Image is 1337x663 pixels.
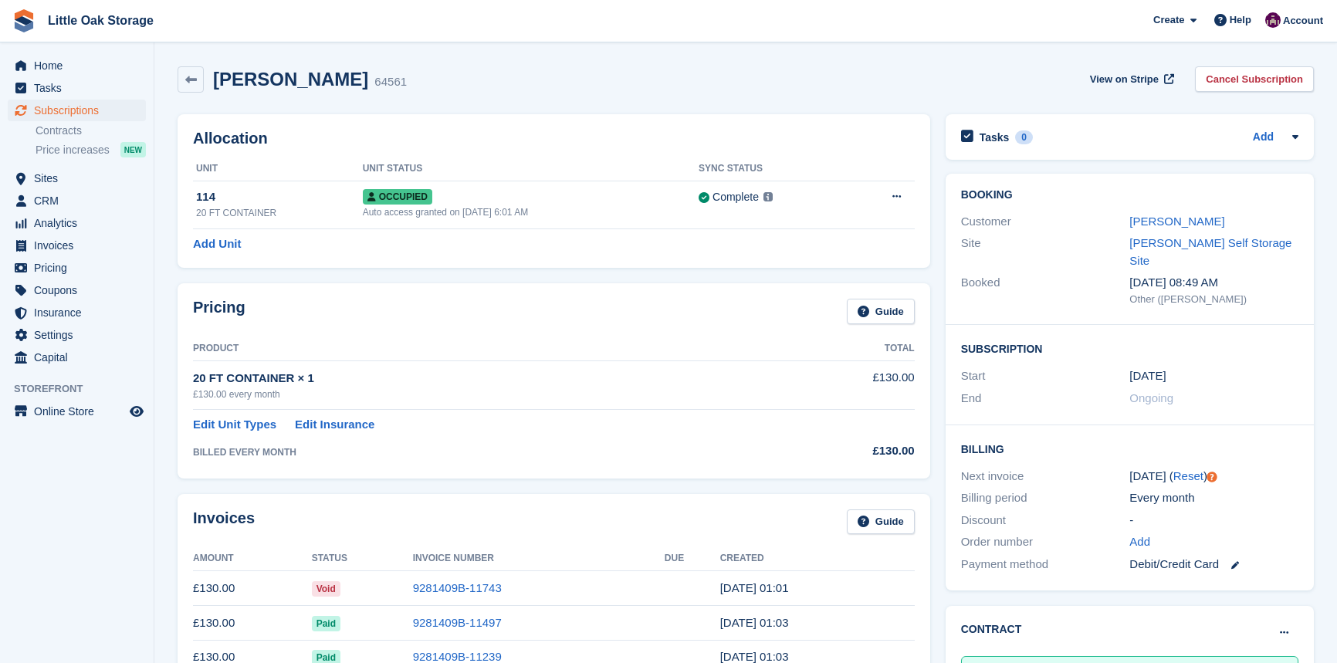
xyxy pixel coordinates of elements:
[1129,489,1298,507] div: Every month
[34,324,127,346] span: Settings
[312,546,413,571] th: Status
[193,445,780,459] div: BILLED EVERY MONTH
[961,235,1130,269] div: Site
[720,616,789,629] time: 2025-07-10 00:03:42 UTC
[374,73,407,91] div: 64561
[295,416,374,434] a: Edit Insurance
[1205,470,1219,484] div: Tooltip anchor
[8,302,146,323] a: menu
[12,9,36,32] img: stora-icon-8386f47178a22dfd0bd8f6a31ec36ba5ce8667c1dd55bd0f319d3a0aa187defe.svg
[413,546,665,571] th: Invoice Number
[847,299,915,324] a: Guide
[8,235,146,256] a: menu
[961,468,1130,485] div: Next invoice
[34,212,127,234] span: Analytics
[193,370,780,387] div: 20 FT CONTAINER × 1
[413,581,502,594] a: 9281409B-11743
[961,340,1298,356] h2: Subscription
[780,360,915,409] td: £130.00
[961,274,1130,306] div: Booked
[127,402,146,421] a: Preview store
[1129,367,1166,385] time: 2024-12-10 00:00:00 UTC
[36,143,110,157] span: Price increases
[312,581,340,597] span: Void
[961,441,1298,456] h2: Billing
[1090,72,1159,87] span: View on Stripe
[8,257,146,279] a: menu
[847,509,915,535] a: Guide
[312,616,340,631] span: Paid
[196,188,363,206] div: 114
[193,416,276,434] a: Edit Unit Types
[1129,236,1291,267] a: [PERSON_NAME] Self Storage Site
[961,512,1130,529] div: Discount
[193,235,241,253] a: Add Unit
[1129,215,1224,228] a: [PERSON_NAME]
[961,533,1130,551] div: Order number
[713,189,759,205] div: Complete
[14,381,154,397] span: Storefront
[720,581,789,594] time: 2025-08-10 00:01:41 UTC
[34,401,127,422] span: Online Store
[961,367,1130,385] div: Start
[961,489,1130,507] div: Billing period
[34,235,127,256] span: Invoices
[34,77,127,99] span: Tasks
[980,130,1010,144] h2: Tasks
[665,546,720,571] th: Due
[1173,469,1203,482] a: Reset
[193,387,780,401] div: £130.00 every month
[196,206,363,220] div: 20 FT CONTAINER
[8,100,146,121] a: menu
[34,167,127,189] span: Sites
[780,442,915,460] div: £130.00
[36,141,146,158] a: Price increases NEW
[34,302,127,323] span: Insurance
[213,69,368,90] h2: [PERSON_NAME]
[961,390,1130,408] div: End
[8,55,146,76] a: menu
[1129,274,1298,292] div: [DATE] 08:49 AM
[8,324,146,346] a: menu
[193,130,915,147] h2: Allocation
[34,55,127,76] span: Home
[363,157,699,181] th: Unit Status
[961,556,1130,573] div: Payment method
[1230,12,1251,28] span: Help
[763,192,773,201] img: icon-info-grey-7440780725fd019a000dd9b08b2336e03edf1995a4989e88bcd33f0948082b44.svg
[1129,468,1298,485] div: [DATE] ( )
[34,257,127,279] span: Pricing
[1084,66,1177,92] a: View on Stripe
[1265,12,1281,28] img: Morgen Aujla
[1195,66,1314,92] a: Cancel Subscription
[8,401,146,422] a: menu
[36,123,146,138] a: Contracts
[961,621,1022,638] h2: Contract
[193,299,245,324] h2: Pricing
[1129,556,1298,573] div: Debit/Credit Card
[34,100,127,121] span: Subscriptions
[42,8,160,33] a: Little Oak Storage
[363,205,699,219] div: Auto access granted on [DATE] 6:01 AM
[34,279,127,301] span: Coupons
[1153,12,1184,28] span: Create
[720,650,789,663] time: 2025-06-10 00:03:00 UTC
[193,606,312,641] td: £130.00
[961,213,1130,231] div: Customer
[1253,129,1274,147] a: Add
[193,157,363,181] th: Unit
[193,509,255,535] h2: Invoices
[1129,391,1173,404] span: Ongoing
[8,77,146,99] a: menu
[193,571,312,606] td: £130.00
[780,337,915,361] th: Total
[1283,13,1323,29] span: Account
[34,190,127,211] span: CRM
[8,279,146,301] a: menu
[1129,533,1150,551] a: Add
[961,189,1298,201] h2: Booking
[363,189,432,205] span: Occupied
[34,347,127,368] span: Capital
[699,157,849,181] th: Sync Status
[8,212,146,234] a: menu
